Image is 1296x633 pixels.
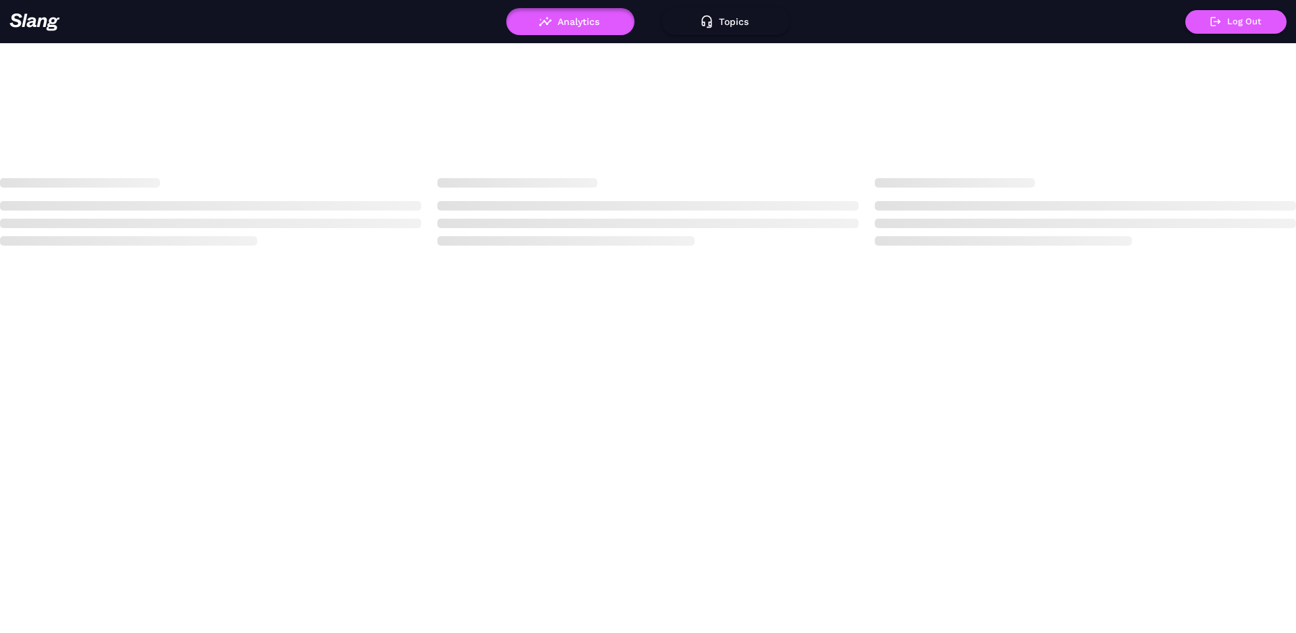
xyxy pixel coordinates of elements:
[661,8,790,35] button: Topics
[506,8,634,35] button: Analytics
[1185,10,1287,34] button: Log Out
[506,16,634,26] a: Analytics
[9,13,60,31] img: 623511267c55cb56e2f2a487_logo2.png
